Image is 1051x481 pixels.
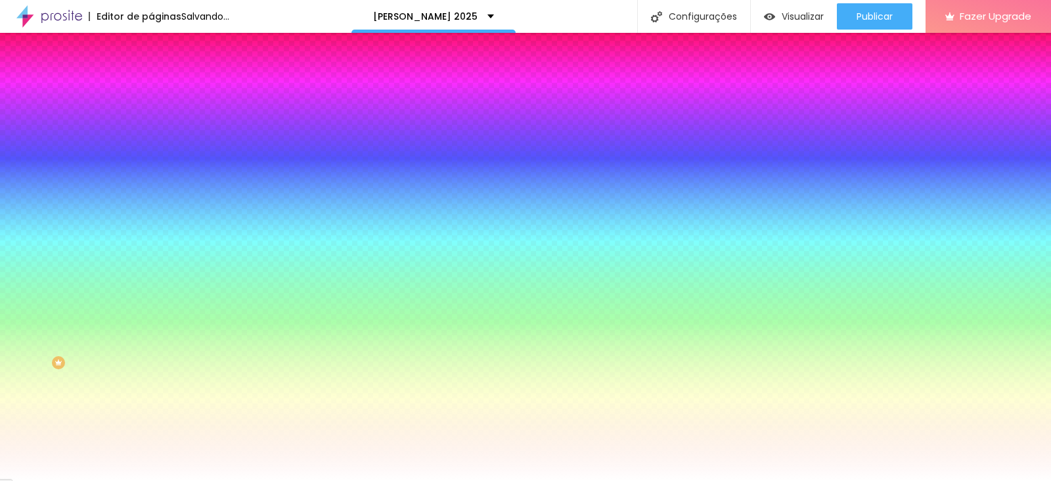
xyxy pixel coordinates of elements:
[89,12,181,21] div: Editor de páginas
[373,12,478,21] p: [PERSON_NAME] 2025
[782,11,824,22] span: Visualizar
[960,11,1031,22] span: Fazer Upgrade
[857,11,893,22] span: Publicar
[837,3,912,30] button: Publicar
[651,11,662,22] img: Icone
[764,11,775,22] img: view-1.svg
[181,12,229,21] div: Salvando...
[751,3,837,30] button: Visualizar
